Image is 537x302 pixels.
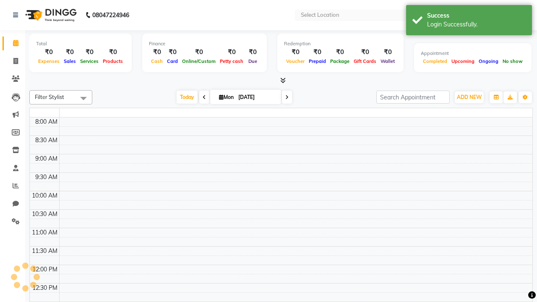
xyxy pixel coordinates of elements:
[149,47,165,57] div: ₹0
[378,47,397,57] div: ₹0
[427,20,526,29] div: Login Successfully.
[218,58,245,64] span: Petty cash
[62,47,78,57] div: ₹0
[30,210,59,219] div: 10:30 AM
[245,47,260,57] div: ₹0
[78,47,101,57] div: ₹0
[149,58,165,64] span: Cash
[328,58,352,64] span: Package
[501,58,525,64] span: No show
[477,58,501,64] span: Ongoing
[101,47,125,57] div: ₹0
[455,91,484,103] button: ADD NEW
[36,47,62,57] div: ₹0
[31,265,59,274] div: 12:00 PM
[177,91,198,104] span: Today
[236,91,278,104] input: 2025-09-01
[284,47,307,57] div: ₹0
[328,47,352,57] div: ₹0
[218,47,245,57] div: ₹0
[35,94,64,100] span: Filter Stylist
[30,191,59,200] div: 10:00 AM
[34,136,59,145] div: 8:30 AM
[457,94,482,100] span: ADD NEW
[92,3,129,27] b: 08047224946
[34,154,59,163] div: 9:00 AM
[180,58,218,64] span: Online/Custom
[376,91,450,104] input: Search Appointment
[36,58,62,64] span: Expenses
[31,284,59,292] div: 12:30 PM
[246,58,259,64] span: Due
[36,40,125,47] div: Total
[21,3,79,27] img: logo
[427,11,526,20] div: Success
[30,247,59,255] div: 11:30 AM
[421,58,449,64] span: Completed
[34,173,59,182] div: 9:30 AM
[284,58,307,64] span: Voucher
[217,94,236,100] span: Mon
[284,40,397,47] div: Redemption
[301,11,339,19] div: Select Location
[180,47,218,57] div: ₹0
[34,117,59,126] div: 8:00 AM
[62,58,78,64] span: Sales
[149,40,260,47] div: Finance
[101,58,125,64] span: Products
[30,228,59,237] div: 11:00 AM
[352,58,378,64] span: Gift Cards
[449,58,477,64] span: Upcoming
[307,47,328,57] div: ₹0
[378,58,397,64] span: Wallet
[165,58,180,64] span: Card
[421,50,525,57] div: Appointment
[78,58,101,64] span: Services
[352,47,378,57] div: ₹0
[165,47,180,57] div: ₹0
[307,58,328,64] span: Prepaid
